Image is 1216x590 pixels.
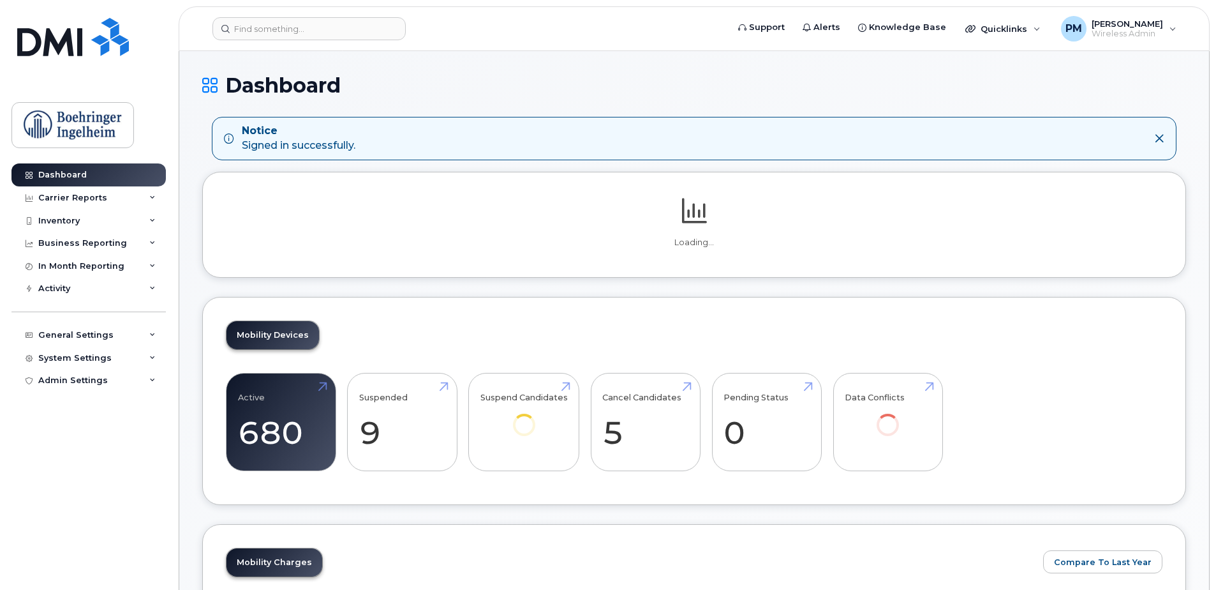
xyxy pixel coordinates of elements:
a: Pending Status 0 [723,380,810,464]
div: Signed in successfully. [242,124,355,153]
button: Compare To Last Year [1043,550,1162,573]
p: Loading... [226,237,1162,248]
a: Data Conflicts [845,380,931,453]
a: Mobility Charges [226,548,322,577]
a: Suspend Candidates [480,380,568,453]
a: Cancel Candidates 5 [602,380,688,464]
h1: Dashboard [202,74,1186,96]
span: Compare To Last Year [1054,556,1152,568]
a: Active 680 [238,380,324,464]
a: Mobility Devices [226,321,319,349]
strong: Notice [242,124,355,139]
a: Suspended 9 [359,380,445,464]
